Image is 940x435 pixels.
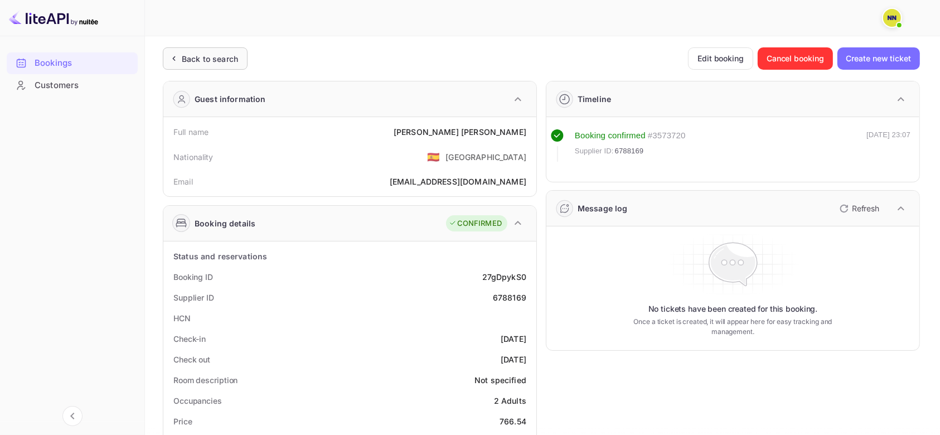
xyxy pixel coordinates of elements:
span: United States [427,147,440,167]
img: LiteAPI logo [9,9,98,27]
button: Collapse navigation [62,406,83,426]
span: 6788169 [615,146,644,157]
div: Bookings [35,57,132,70]
span: Supplier ID: [575,146,614,157]
div: Status and reservations [173,250,267,262]
div: [DATE] [501,354,526,365]
div: [GEOGRAPHIC_DATA] [445,151,526,163]
div: Guest information [195,93,266,105]
div: Booking details [195,217,255,229]
div: Customers [7,75,138,96]
a: Bookings [7,52,138,73]
div: Booking confirmed [575,129,646,142]
p: Once a ticket is created, it will appear here for easy tracking and management. [633,317,833,337]
div: Occupancies [173,395,222,407]
div: Timeline [578,93,611,105]
div: Email [173,176,193,187]
div: Not specified [474,374,526,386]
div: [DATE] [501,333,526,345]
div: Price [173,415,192,427]
div: 6788169 [493,292,526,303]
button: Edit booking [688,47,753,70]
p: No tickets have been created for this booking. [648,303,818,315]
button: Cancel booking [758,47,833,70]
div: # 3573720 [648,129,686,142]
div: 2 Adults [494,395,526,407]
div: [PERSON_NAME] [PERSON_NAME] [394,126,526,138]
div: Bookings [7,52,138,74]
div: Message log [578,202,628,214]
div: CONFIRMED [449,218,502,229]
div: Back to search [182,53,238,65]
a: Customers [7,75,138,95]
img: N/A N/A [883,9,901,27]
div: Customers [35,79,132,92]
div: 27gDpykS0 [482,271,526,283]
p: Refresh [852,202,879,214]
button: Create new ticket [837,47,920,70]
div: [DATE] 23:07 [866,129,910,162]
div: Check out [173,354,210,365]
div: Room description [173,374,238,386]
div: Supplier ID [173,292,214,303]
div: Check-in [173,333,206,345]
div: Nationality [173,151,214,163]
button: Refresh [833,200,884,217]
div: Booking ID [173,271,213,283]
div: HCN [173,312,191,324]
div: 766.54 [500,415,526,427]
div: Full name [173,126,209,138]
div: [EMAIL_ADDRESS][DOMAIN_NAME] [390,176,526,187]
